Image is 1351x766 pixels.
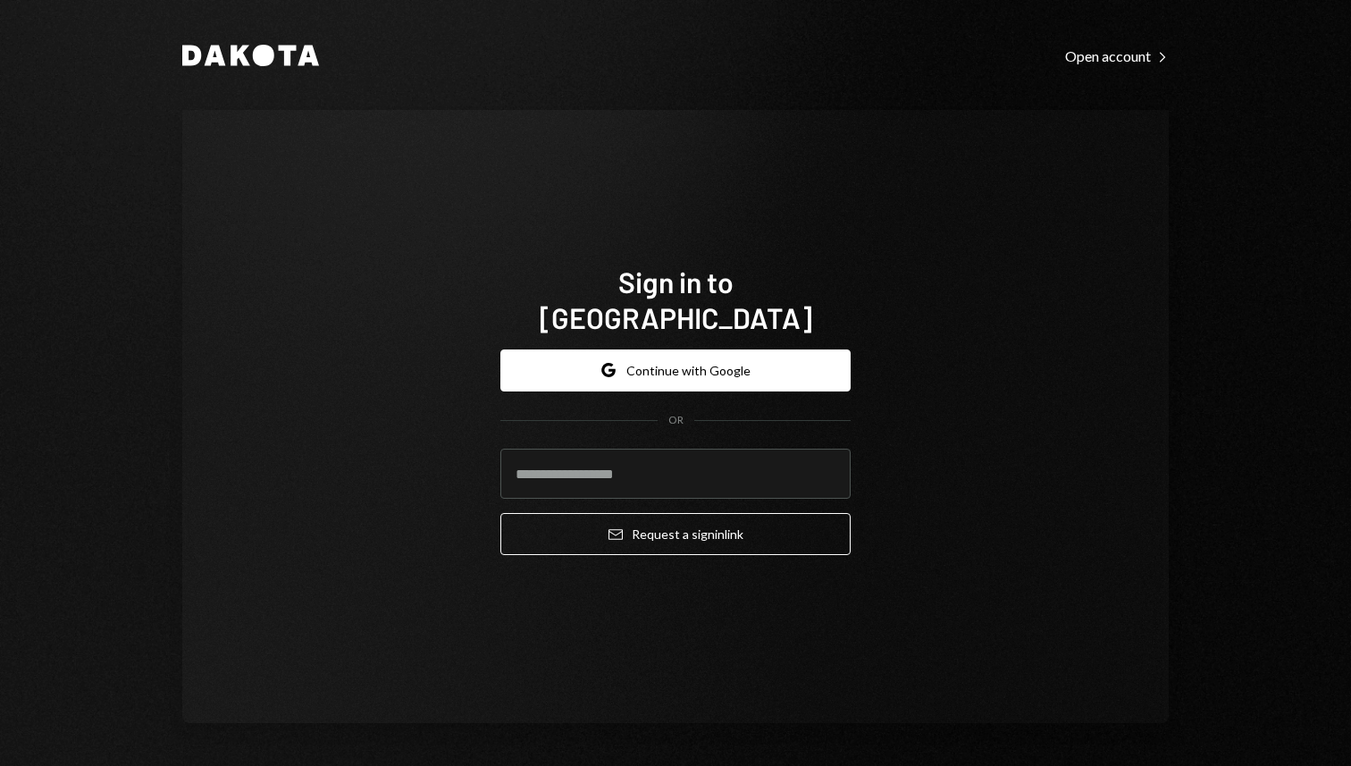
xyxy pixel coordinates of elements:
button: Request a signinlink [500,513,851,555]
a: Open account [1065,46,1169,65]
button: Continue with Google [500,349,851,391]
div: Open account [1065,47,1169,65]
h1: Sign in to [GEOGRAPHIC_DATA] [500,264,851,335]
div: OR [668,413,684,428]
